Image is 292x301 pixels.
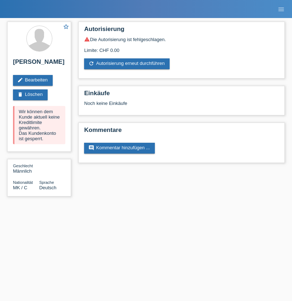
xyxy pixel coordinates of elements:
a: deleteLöschen [13,89,48,100]
div: Wir können dem Kunde aktuell keine Kreditlimite gewähren. Das Kundenkonto ist gesperrt. [13,106,65,144]
span: Geschlecht [13,164,33,168]
a: menu [274,7,288,11]
span: Deutsch [39,185,57,190]
span: Mazedonien / C / 09.09.2009 [13,185,27,190]
i: comment [88,145,94,151]
h2: Kommentare [84,127,279,137]
div: Limite: CHF 0.00 [84,42,279,53]
h2: Autorisierung [84,26,279,36]
i: menu [278,6,285,13]
h2: Einkäufe [84,90,279,101]
a: commentKommentar hinzufügen ... [84,143,155,154]
a: editBearbeiten [13,75,53,86]
i: star_border [63,23,69,30]
div: Noch keine Einkäufe [84,101,279,111]
a: star_border [63,23,69,31]
i: edit [17,77,23,83]
span: Sprache [39,180,54,185]
i: warning [84,36,90,42]
span: Nationalität [13,180,33,185]
div: Die Autorisierung ist fehlgeschlagen. [84,36,279,42]
a: refreshAutorisierung erneut durchführen [84,58,170,69]
i: refresh [88,61,94,66]
div: Männlich [13,163,39,174]
i: delete [17,92,23,97]
h2: [PERSON_NAME] [13,58,65,69]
